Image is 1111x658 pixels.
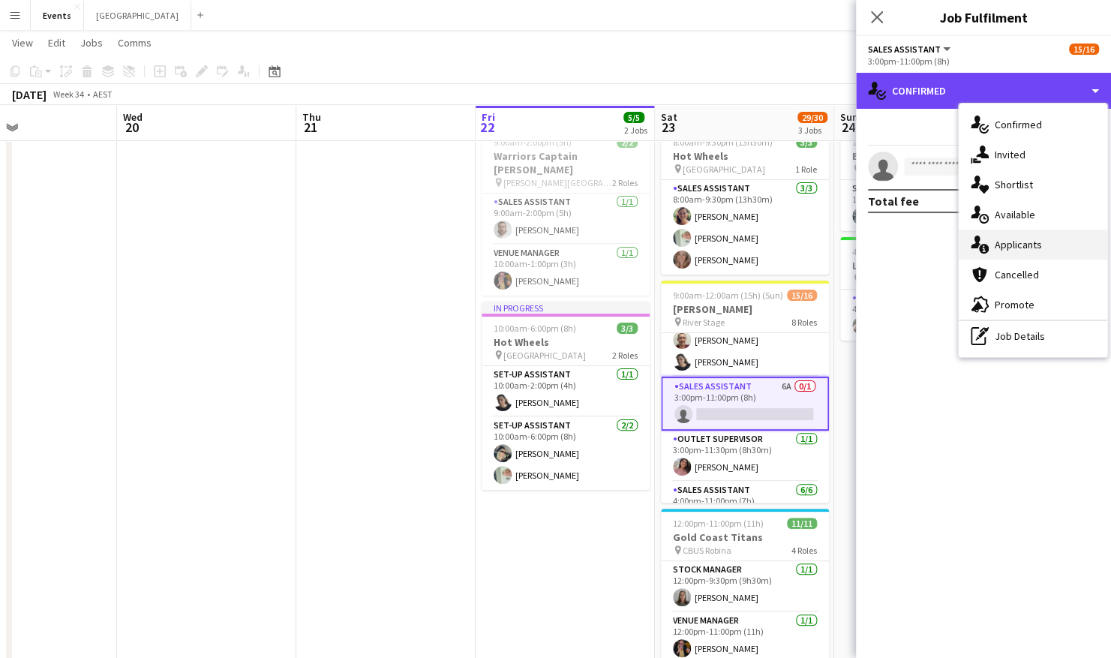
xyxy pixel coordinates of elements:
span: 4 Roles [791,545,817,556]
span: 3/3 [796,137,817,148]
h3: Hot Wheels [482,335,650,349]
div: Confirmed [856,73,1111,109]
app-card-role: Sales Assistant1/19:00am-2:00pm (5h)[PERSON_NAME] [482,194,650,245]
span: 9:00am-2:00pm (5h) [494,137,572,148]
span: 12:00pm-11:00pm (11h) [673,518,764,529]
button: [GEOGRAPHIC_DATA] [84,1,191,30]
app-job-card: 11:00am-4:00pm (5h)1/1Brisbane Roar [GEOGRAPHIC_DATA]1 RoleSales Assistant1/111:00am-4:00pm (5h)[... [840,128,1008,231]
div: Applicants [959,230,1107,260]
h3: Warriors Captain [PERSON_NAME] [482,149,650,176]
app-card-role: Sales Assistant1/14:00pm-10:00pm (6h)[PERSON_NAME] [840,290,1008,341]
h3: Lions vs Hawthorn [840,259,1008,272]
div: Promote [959,290,1107,320]
h3: [PERSON_NAME] [661,302,829,316]
a: View [6,33,39,53]
span: 2/2 [617,137,638,148]
app-card-role: Set-up Assistant2/210:00am-6:00pm (8h)[PERSON_NAME][PERSON_NAME] [482,417,650,490]
app-card-role: Sales Assistant1/111:00am-4:00pm (5h)[PERSON_NAME] [840,180,1008,231]
span: [PERSON_NAME][GEOGRAPHIC_DATA] [503,177,612,188]
span: 2 Roles [612,177,638,188]
div: Total fee [868,194,919,209]
span: Sat [661,110,677,124]
span: 1 Role [795,164,817,175]
span: 23 [659,119,677,136]
app-card-role: Sales Assistant6A0/13:00pm-11:00pm (8h) [661,377,829,431]
div: In progress [482,302,650,314]
span: Sun [840,110,858,124]
h3: Hot Wheels [661,149,829,163]
h3: Brisbane Roar [840,149,1008,163]
span: 5/5 [623,112,644,123]
span: Thu [302,110,321,124]
span: 21 [300,119,321,136]
span: 10:00am-6:00pm (8h) [494,323,576,334]
span: Week 34 [50,89,87,100]
span: Edit [48,36,65,50]
app-job-card: In progress10:00am-6:00pm (8h)3/3Hot Wheels [GEOGRAPHIC_DATA]2 RolesSet-up Assistant1/110:00am-2:... [482,302,650,490]
span: 11:00am-4:00pm (5h) [852,137,935,148]
app-card-role: Stock Manager1/112:00pm-9:30pm (9h30m)[PERSON_NAME] [661,561,829,612]
div: [DATE] [12,87,47,102]
a: Jobs [74,33,109,53]
span: View [12,36,33,50]
div: Confirmed [959,110,1107,140]
span: [GEOGRAPHIC_DATA] [503,350,586,361]
app-card-role: Outlet Supervisor2/210:00am-12:00am (14h)[PERSON_NAME][PERSON_NAME] [661,304,829,377]
div: Invited [959,140,1107,170]
a: Edit [42,33,71,53]
span: 29/30 [797,112,827,123]
span: River Stage [683,317,725,328]
span: Wed [123,110,143,124]
span: 15/16 [787,290,817,301]
div: Available [959,200,1107,230]
div: Shortlist [959,170,1107,200]
span: 8:00am-9:30pm (13h30m) [673,137,773,148]
span: Sales Assistant [868,44,941,55]
h3: Gold Coast Titans [661,530,829,544]
span: 4:00pm-10:00pm (6h) [852,246,934,257]
span: Jobs [80,36,103,50]
span: 15/16 [1069,44,1099,55]
span: 24 [838,119,858,136]
a: Comms [112,33,158,53]
h3: Job Fulfilment [856,8,1111,27]
app-card-role: Sales Assistant3/38:00am-9:30pm (13h30m)[PERSON_NAME][PERSON_NAME][PERSON_NAME] [661,180,829,275]
div: 3 Jobs [798,125,827,136]
app-card-role: Set-up Assistant1/110:00am-2:00pm (4h)[PERSON_NAME] [482,366,650,417]
span: 3/3 [617,323,638,334]
div: AEST [93,89,113,100]
span: [GEOGRAPHIC_DATA] [683,164,765,175]
app-card-role: Sales Assistant6/64:00pm-11:00pm (7h) [661,482,829,641]
app-job-card: 8:00am-9:30pm (13h30m)3/3Hot Wheels [GEOGRAPHIC_DATA]1 RoleSales Assistant3/38:00am-9:30pm (13h30... [661,128,829,275]
app-job-card: 4:00pm-10:00pm (6h)1/1Lions vs Hawthorn The Gabba1 RoleSales Assistant1/14:00pm-10:00pm (6h)[PERS... [840,237,1008,341]
button: Sales Assistant [868,44,953,55]
button: Events [31,1,84,30]
app-job-card: 9:00am-2:00pm (5h)2/2Warriors Captain [PERSON_NAME] [PERSON_NAME][GEOGRAPHIC_DATA]2 RolesSales As... [482,128,650,296]
span: 9:00am-12:00am (15h) (Sun) [673,290,783,301]
span: Comms [118,36,152,50]
div: 3:00pm-11:00pm (8h) [868,56,1099,67]
span: 22 [479,119,495,136]
app-card-role: Outlet Supervisor1/13:00pm-11:30pm (8h30m)[PERSON_NAME] [661,431,829,482]
span: CBUS Robina [683,545,731,556]
span: 2 Roles [612,350,638,361]
app-job-card: 9:00am-12:00am (15h) (Sun)15/16[PERSON_NAME] River Stage8 Roles[PERSON_NAME]Outlet Supervisor2/21... [661,281,829,503]
div: 2 Jobs [624,125,647,136]
div: Cancelled [959,260,1107,290]
span: 8 Roles [791,317,817,328]
span: Fri [482,110,495,124]
app-card-role: Venue Manager1/110:00am-1:00pm (3h)[PERSON_NAME] [482,245,650,296]
div: Job Details [959,321,1107,351]
span: 20 [121,119,143,136]
span: 11/11 [787,518,817,529]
